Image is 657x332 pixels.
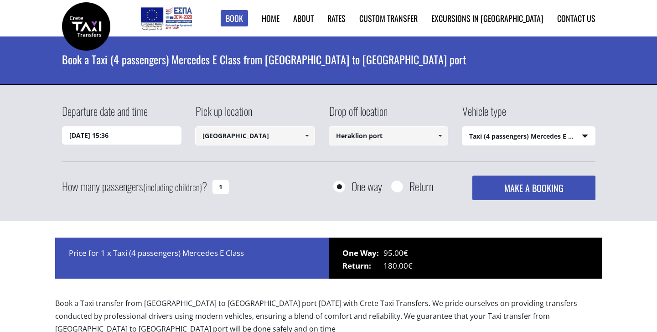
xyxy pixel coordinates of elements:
[433,126,448,145] a: Show All Items
[195,103,252,126] label: Pick up location
[329,126,449,145] input: Select drop-off location
[342,247,383,259] span: One Way:
[262,12,279,24] a: Home
[62,2,110,51] img: Crete Taxi Transfers | Book a Taxi transfer from Rethymnon city to Heraklion port | Crete Taxi Tr...
[293,12,314,24] a: About
[409,181,433,192] label: Return
[62,103,148,126] label: Departure date and time
[342,259,383,272] span: Return:
[143,180,202,194] small: (including children)
[62,36,595,82] h1: Book a Taxi (4 passengers) Mercedes E Class from [GEOGRAPHIC_DATA] to [GEOGRAPHIC_DATA] port
[62,176,207,198] label: How many passengers ?
[462,127,595,146] span: Taxi (4 passengers) Mercedes E Class
[329,238,602,279] div: 95.00€ 180.00€
[195,126,315,145] input: Select pickup location
[329,103,388,126] label: Drop off location
[462,103,506,126] label: Vehicle type
[299,126,314,145] a: Show All Items
[557,12,595,24] a: Contact us
[472,176,595,200] button: MAKE A BOOKING
[431,12,543,24] a: Excursions in [GEOGRAPHIC_DATA]
[139,5,193,32] img: e-bannersEUERDF180X90.jpg
[62,21,110,30] a: Crete Taxi Transfers | Book a Taxi transfer from Rethymnon city to Heraklion port | Crete Taxi Tr...
[221,10,248,27] a: Book
[352,181,382,192] label: One way
[55,238,329,279] div: Price for 1 x Taxi (4 passengers) Mercedes E Class
[327,12,346,24] a: Rates
[359,12,418,24] a: Custom Transfer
